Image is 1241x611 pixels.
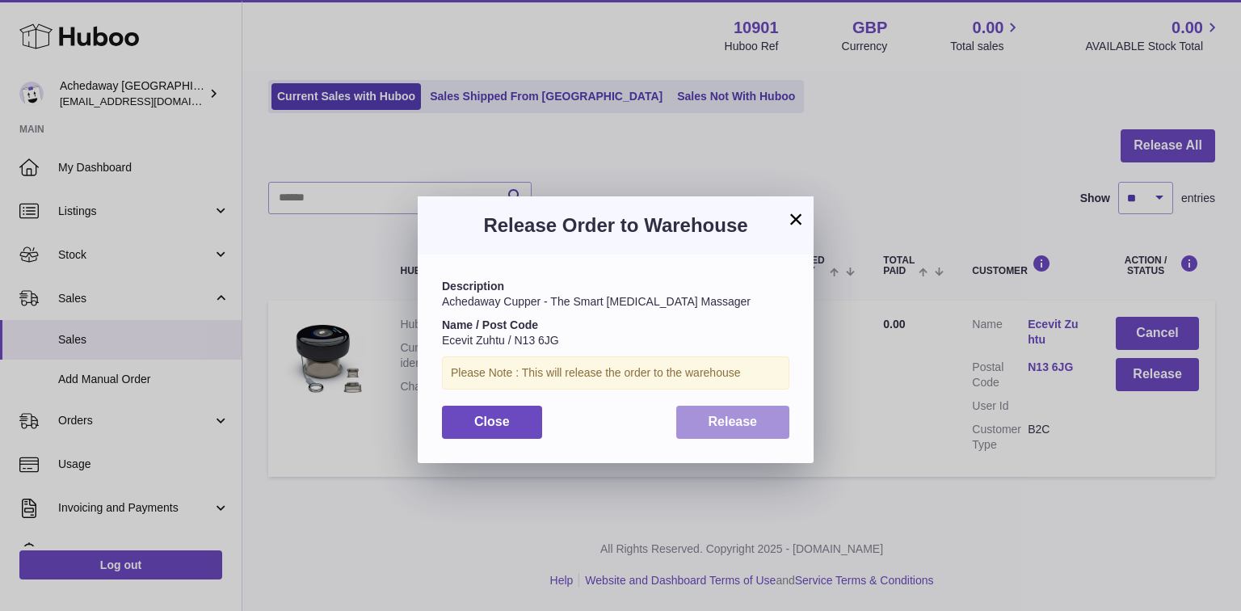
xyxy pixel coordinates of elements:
[442,280,504,293] strong: Description
[709,415,758,428] span: Release
[442,356,789,390] div: Please Note : This will release the order to the warehouse
[442,318,538,331] strong: Name / Post Code
[786,209,806,229] button: ×
[442,334,559,347] span: Ecevit Zuhtu / N13 6JG
[442,213,789,238] h3: Release Order to Warehouse
[442,295,751,308] span: Achedaway Cupper - The Smart [MEDICAL_DATA] Massager
[676,406,790,439] button: Release
[474,415,510,428] span: Close
[442,406,542,439] button: Close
